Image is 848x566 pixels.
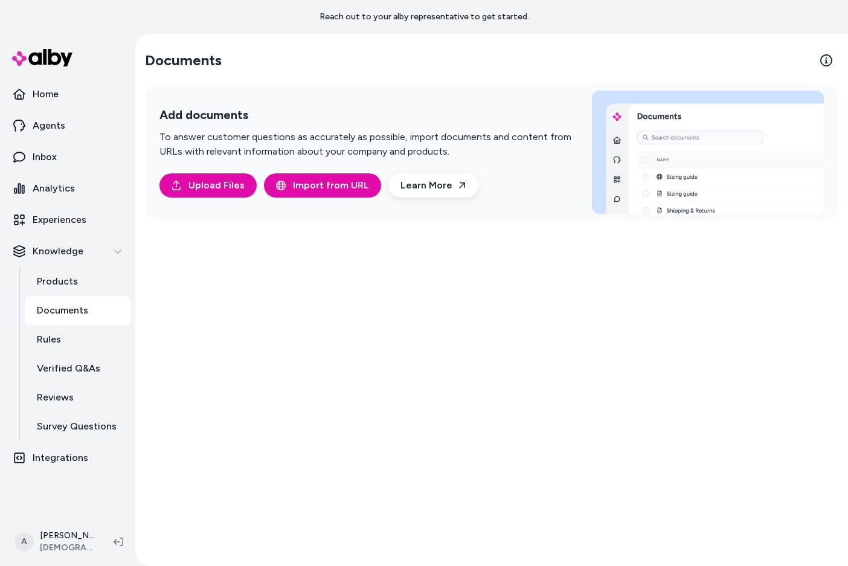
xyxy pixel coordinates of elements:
[37,274,78,289] p: Products
[25,267,130,296] a: Products
[145,51,222,70] h2: Documents
[40,542,94,554] span: [DEMOGRAPHIC_DATA]
[33,181,75,196] p: Analytics
[25,383,130,412] a: Reviews
[33,87,59,101] p: Home
[40,530,94,542] p: [PERSON_NAME]
[7,523,104,561] button: A[PERSON_NAME][DEMOGRAPHIC_DATA]
[25,325,130,354] a: Rules
[33,118,65,133] p: Agents
[159,108,577,123] h2: Add documents
[188,178,245,193] span: Upload Files
[592,91,824,214] img: Add documents
[5,80,130,109] a: Home
[5,443,130,472] a: Integrations
[5,174,130,203] a: Analytics
[320,11,529,23] p: Reach out to your alby representative to get started.
[159,130,577,159] p: To answer customer questions as accurately as possible, import documents and content from URLs wi...
[37,419,117,434] p: Survey Questions
[37,390,74,405] p: Reviews
[33,213,86,227] p: Experiences
[5,205,130,234] a: Experiences
[37,332,61,347] p: Rules
[12,49,72,66] img: alby Logo
[5,111,130,140] a: Agents
[25,412,130,441] a: Survey Questions
[14,532,34,552] span: A
[37,361,100,376] p: Verified Q&As
[37,303,88,318] p: Documents
[25,296,130,325] a: Documents
[159,173,257,198] button: Upload Files
[33,244,83,259] p: Knowledge
[293,178,369,193] span: Import from URL
[33,451,88,465] p: Integrations
[5,143,130,172] a: Inbox
[25,354,130,383] a: Verified Q&As
[388,173,479,198] a: Learn More
[33,150,57,164] p: Inbox
[264,173,381,198] button: Import from URL
[5,237,130,266] button: Knowledge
